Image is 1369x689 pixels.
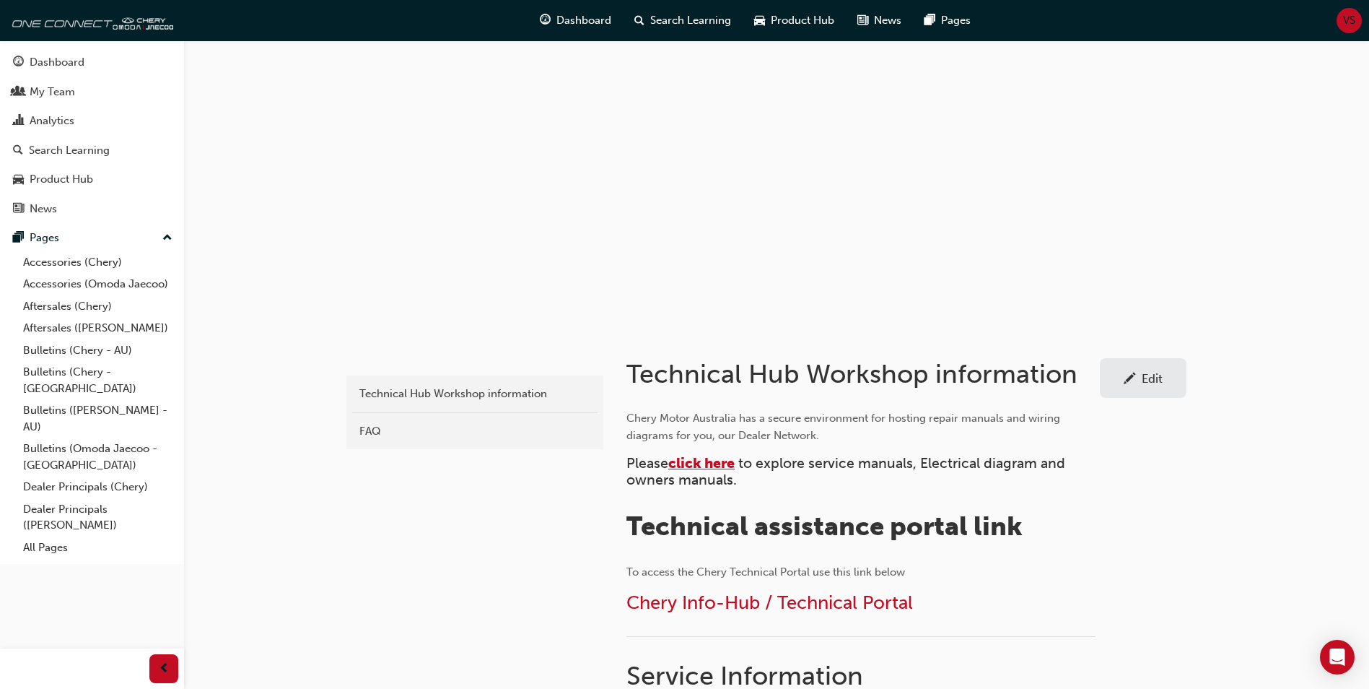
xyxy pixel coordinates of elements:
[6,46,178,225] button: DashboardMy TeamAnalyticsSearch LearningProduct HubNews
[857,12,868,30] span: news-icon
[17,399,178,438] a: Bulletins ([PERSON_NAME] - AU)
[1337,8,1362,33] button: VS
[556,12,611,29] span: Dashboard
[13,115,24,128] span: chart-icon
[30,113,74,129] div: Analytics
[17,317,178,339] a: Aftersales ([PERSON_NAME])
[626,412,1063,442] span: Chery Motor Australia has a secure environment for hosting repair manuals and wiring diagrams for...
[17,438,178,476] a: Bulletins (Omoda Jaecoo - [GEOGRAPHIC_DATA])
[13,144,23,157] span: search-icon
[352,381,598,407] a: Technical Hub Workshop information
[626,455,668,472] span: Please
[650,12,731,29] span: Search Learning
[13,173,24,186] span: car-icon
[528,6,623,35] a: guage-iconDashboard
[7,6,173,35] img: oneconnect
[6,196,178,222] a: News
[17,476,178,498] a: Dealer Principals (Chery)
[13,203,24,216] span: news-icon
[1100,358,1186,398] a: Edit
[1343,12,1355,29] span: VS
[17,251,178,274] a: Accessories (Chery)
[6,108,178,134] a: Analytics
[626,455,1069,488] span: to explore service manuals, Electrical diagram and owners manuals.
[626,511,1023,542] span: Technical assistance portal link
[634,12,644,30] span: search-icon
[6,166,178,193] a: Product Hub
[352,419,598,444] a: FAQ
[30,54,84,71] div: Dashboard
[668,455,735,472] a: click here
[359,386,590,402] div: Technical Hub Workshop information
[754,12,765,30] span: car-icon
[1320,640,1355,675] div: Open Intercom Messenger
[626,565,905,578] span: To access the Chery Technical Portal use this link below
[6,79,178,105] a: My Team
[6,137,178,164] a: Search Learning
[17,361,178,399] a: Bulletins (Chery - [GEOGRAPHIC_DATA])
[1124,373,1136,387] span: pencil-icon
[13,232,24,245] span: pages-icon
[13,86,24,99] span: people-icon
[626,591,913,614] a: Chery Info-Hub / Technical Portal
[17,498,178,537] a: Dealer Principals ([PERSON_NAME])
[30,171,93,188] div: Product Hub
[359,423,590,440] div: FAQ
[623,6,743,35] a: search-iconSearch Learning
[540,12,551,30] span: guage-icon
[913,6,982,35] a: pages-iconPages
[626,358,1100,390] h1: Technical Hub Workshop information
[924,12,935,30] span: pages-icon
[941,12,971,29] span: Pages
[17,537,178,559] a: All Pages
[17,339,178,362] a: Bulletins (Chery - AU)
[6,225,178,251] button: Pages
[17,273,178,295] a: Accessories (Omoda Jaecoo)
[30,201,57,217] div: News
[846,6,913,35] a: news-iconNews
[743,6,846,35] a: car-iconProduct Hub
[159,660,170,678] span: prev-icon
[162,229,172,248] span: up-icon
[30,230,59,246] div: Pages
[1142,371,1163,386] div: Edit
[6,49,178,76] a: Dashboard
[17,295,178,318] a: Aftersales (Chery)
[771,12,834,29] span: Product Hub
[874,12,901,29] span: News
[29,142,110,159] div: Search Learning
[13,56,24,69] span: guage-icon
[30,84,75,100] div: My Team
